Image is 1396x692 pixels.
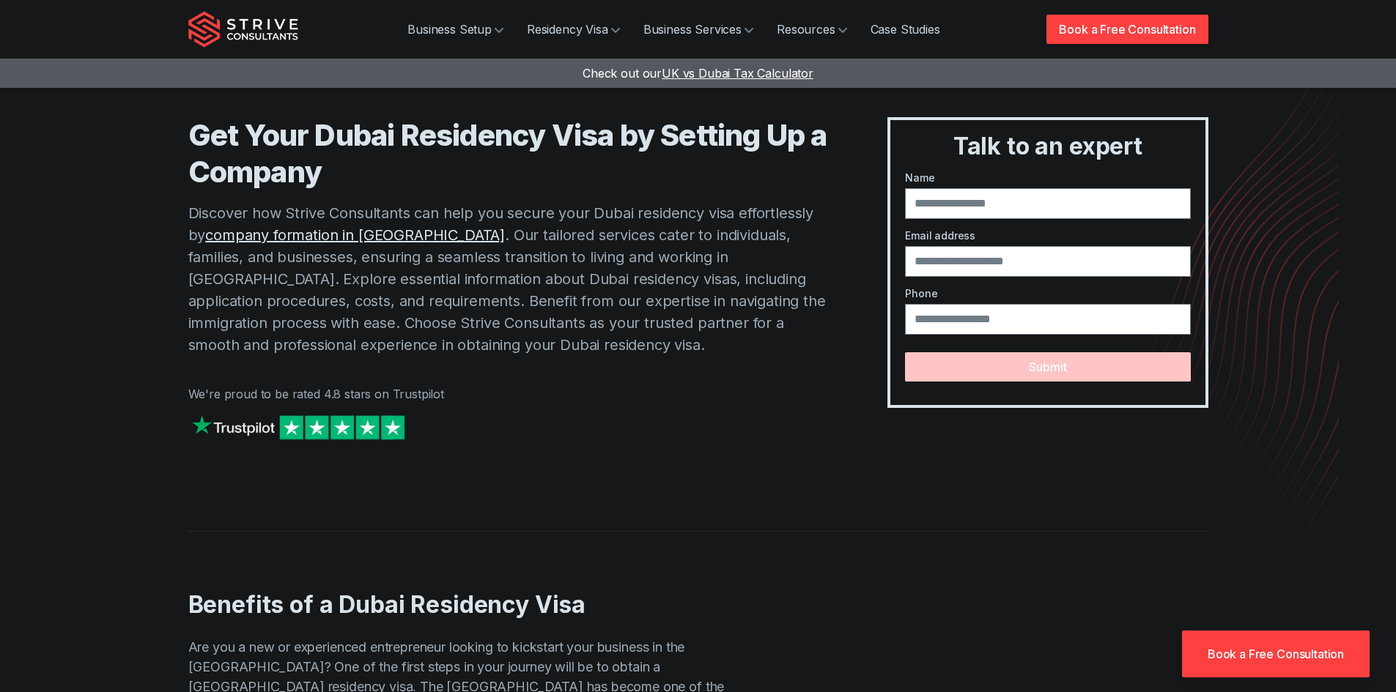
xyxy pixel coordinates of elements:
[765,15,859,44] a: Resources
[188,117,830,190] h1: Get Your Dubai Residency Visa by Setting Up a Company
[905,286,1190,301] label: Phone
[896,132,1199,161] h3: Talk to an expert
[188,385,830,403] p: We're proud to be rated 4.8 stars on Trustpilot
[662,66,813,81] span: UK vs Dubai Tax Calculator
[1046,15,1208,44] a: Book a Free Consultation
[905,170,1190,185] label: Name
[205,226,505,244] a: company formation in [GEOGRAPHIC_DATA]
[632,15,765,44] a: Business Services
[188,590,729,620] h2: Benefits of a Dubai Residency Visa
[859,15,952,44] a: Case Studies
[188,412,408,443] img: Strive on Trustpilot
[905,228,1190,243] label: Email address
[1182,630,1370,677] a: Book a Free Consultation
[583,66,813,81] a: Check out ourUK vs Dubai Tax Calculator
[188,202,830,356] p: Discover how Strive Consultants can help you secure your Dubai residency visa effortlessly by . O...
[396,15,515,44] a: Business Setup
[188,11,298,48] img: Strive Consultants
[515,15,632,44] a: Residency Visa
[905,352,1190,382] button: Submit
